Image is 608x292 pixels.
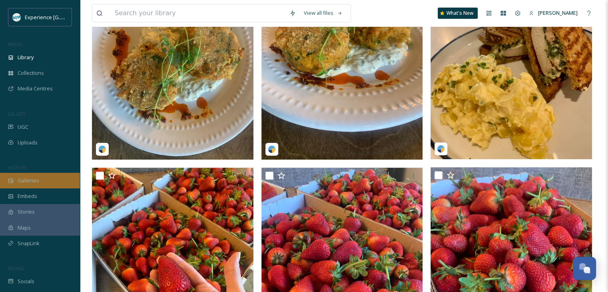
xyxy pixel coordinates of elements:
[13,13,21,21] img: 24IZHUKKFBA4HCESFN4PRDEIEY.avif
[18,54,34,61] span: Library
[300,5,347,21] a: View all files
[18,208,35,216] span: Stories
[525,5,582,21] a: [PERSON_NAME]
[8,111,25,117] span: COLLECT
[538,9,578,16] span: [PERSON_NAME]
[18,123,28,131] span: UGC
[18,192,37,200] span: Embeds
[98,145,106,153] img: snapsea-logo.png
[573,257,596,280] button: Open Chat
[8,41,22,47] span: MEDIA
[18,69,44,77] span: Collections
[8,164,26,170] span: WIDGETS
[437,145,445,153] img: snapsea-logo.png
[8,265,24,271] span: SOCIALS
[25,13,104,21] span: Experience [GEOGRAPHIC_DATA]
[18,278,34,285] span: Socials
[438,8,478,19] a: What's New
[111,4,285,22] input: Search your library
[18,139,38,146] span: Uploads
[18,85,53,92] span: Media Centres
[268,145,276,153] img: snapsea-logo.png
[18,240,40,247] span: SnapLink
[18,177,39,184] span: Galleries
[18,224,31,232] span: Maps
